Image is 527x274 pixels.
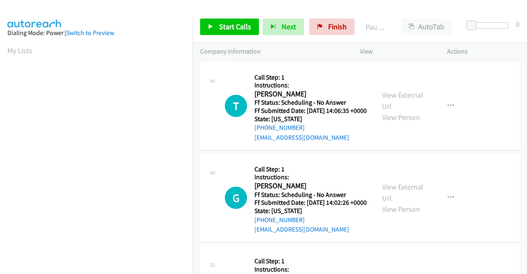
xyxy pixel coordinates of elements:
[382,112,420,122] a: View Person
[254,216,305,224] a: [PHONE_NUMBER]
[225,95,247,117] div: The call is yet to be attempted
[254,107,367,115] h5: Ff Submitted Date: [DATE] 14:06:35 +0000
[254,98,367,107] h5: Ff Status: Scheduling - No Answer
[7,28,185,38] div: Dialing Mode: Power |
[282,22,296,31] span: Next
[328,22,347,31] span: Finish
[254,133,349,141] a: [EMAIL_ADDRESS][DOMAIN_NAME]
[382,90,423,111] a: View External Url
[366,21,386,33] p: Paused
[401,19,452,35] button: AutoTab
[254,81,367,89] h5: Instructions:
[200,19,259,35] a: Start Calls
[225,95,247,117] h1: T
[254,165,367,173] h5: Call Step: 1
[254,225,349,233] a: [EMAIL_ADDRESS][DOMAIN_NAME]
[254,173,367,181] h5: Instructions:
[254,181,364,191] h2: [PERSON_NAME]
[471,22,508,29] div: Delay between calls (in seconds)
[360,47,432,56] p: View
[309,19,354,35] a: Finish
[66,29,114,37] a: Switch to Preview
[254,199,367,207] h5: Ff Submitted Date: [DATE] 14:02:26 +0000
[382,182,423,203] a: View External Url
[254,265,367,274] h5: Instructions:
[254,73,367,82] h5: Call Step: 1
[254,115,367,123] h5: State: [US_STATE]
[263,19,304,35] button: Next
[225,187,247,209] div: The call is yet to be attempted
[254,257,367,265] h5: Call Step: 1
[447,47,520,56] p: Actions
[225,187,247,209] h1: G
[254,124,305,131] a: [PHONE_NUMBER]
[254,89,364,99] h2: [PERSON_NAME]
[219,22,251,31] span: Start Calls
[7,46,32,55] a: My Lists
[516,19,520,30] div: 0
[200,47,345,56] p: Company Information
[254,207,367,215] h5: State: [US_STATE]
[254,191,367,199] h5: Ff Status: Scheduling - No Answer
[382,204,420,214] a: View Person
